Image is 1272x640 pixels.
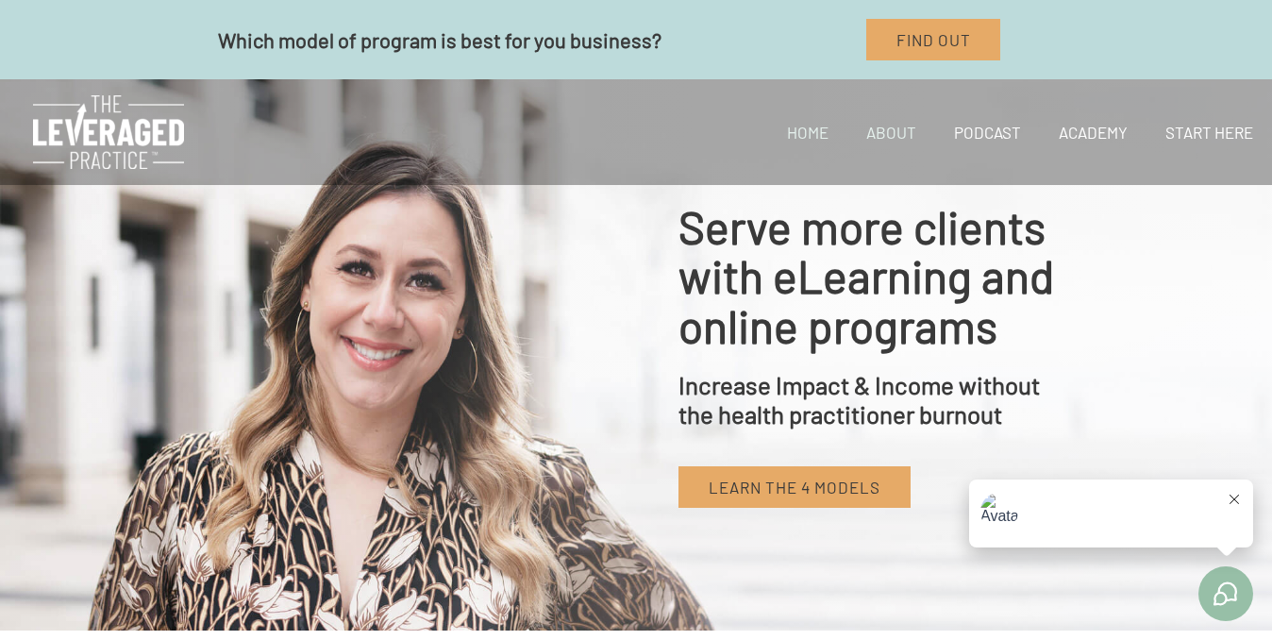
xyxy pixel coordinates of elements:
span: Which model of program is best for you business? [218,27,661,52]
span: Find Out [896,30,971,49]
a: About [847,100,935,164]
span: Serve more clients with eLearning and online programs [678,199,1054,354]
a: Learn the 4 models [678,466,910,508]
span: Learn the 4 models [709,478,880,497]
a: Academy [1040,100,1146,164]
a: Podcast [935,100,1040,164]
a: Home [768,100,847,164]
span: Increase Impact & Income without the health practitioner burnout [678,370,1040,429]
a: Find Out [866,19,1000,60]
a: Start Here [1146,100,1272,164]
img: The Leveraged Practice [33,95,184,169]
nav: Site Navigation [754,100,1272,164]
